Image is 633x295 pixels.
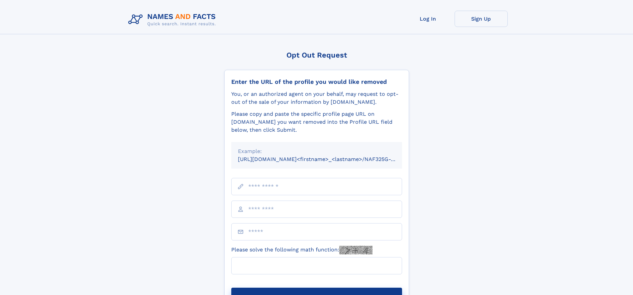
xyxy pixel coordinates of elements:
[455,11,508,27] a: Sign Up
[231,110,402,134] div: Please copy and paste the specific profile page URL on [DOMAIN_NAME] you want removed into the Pr...
[238,147,395,155] div: Example:
[231,78,402,85] div: Enter the URL of the profile you would like removed
[224,51,409,59] div: Opt Out Request
[231,246,372,254] label: Please solve the following math function:
[231,90,402,106] div: You, or an authorized agent on your behalf, may request to opt-out of the sale of your informatio...
[238,156,415,162] small: [URL][DOMAIN_NAME]<firstname>_<lastname>/NAF325G-xxxxxxxx
[126,11,221,29] img: Logo Names and Facts
[401,11,455,27] a: Log In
